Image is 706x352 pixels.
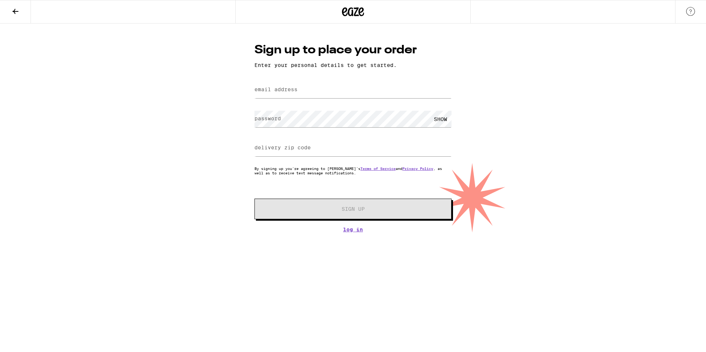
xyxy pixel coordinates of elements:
[254,199,452,219] button: Sign Up
[429,111,452,127] div: SHOW
[254,86,297,92] label: email address
[254,140,452,156] input: delivery zip code
[254,82,452,98] input: email address
[402,166,433,171] a: Privacy Policy
[254,166,452,175] p: By signing up you're agreeing to [PERSON_NAME]'s and , as well as to receive text message notific...
[254,42,452,58] h1: Sign up to place your order
[254,62,452,68] p: Enter your personal details to get started.
[254,227,452,232] a: Log In
[254,115,281,121] label: password
[342,206,365,211] span: Sign Up
[254,145,311,150] label: delivery zip code
[360,166,396,171] a: Terms of Service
